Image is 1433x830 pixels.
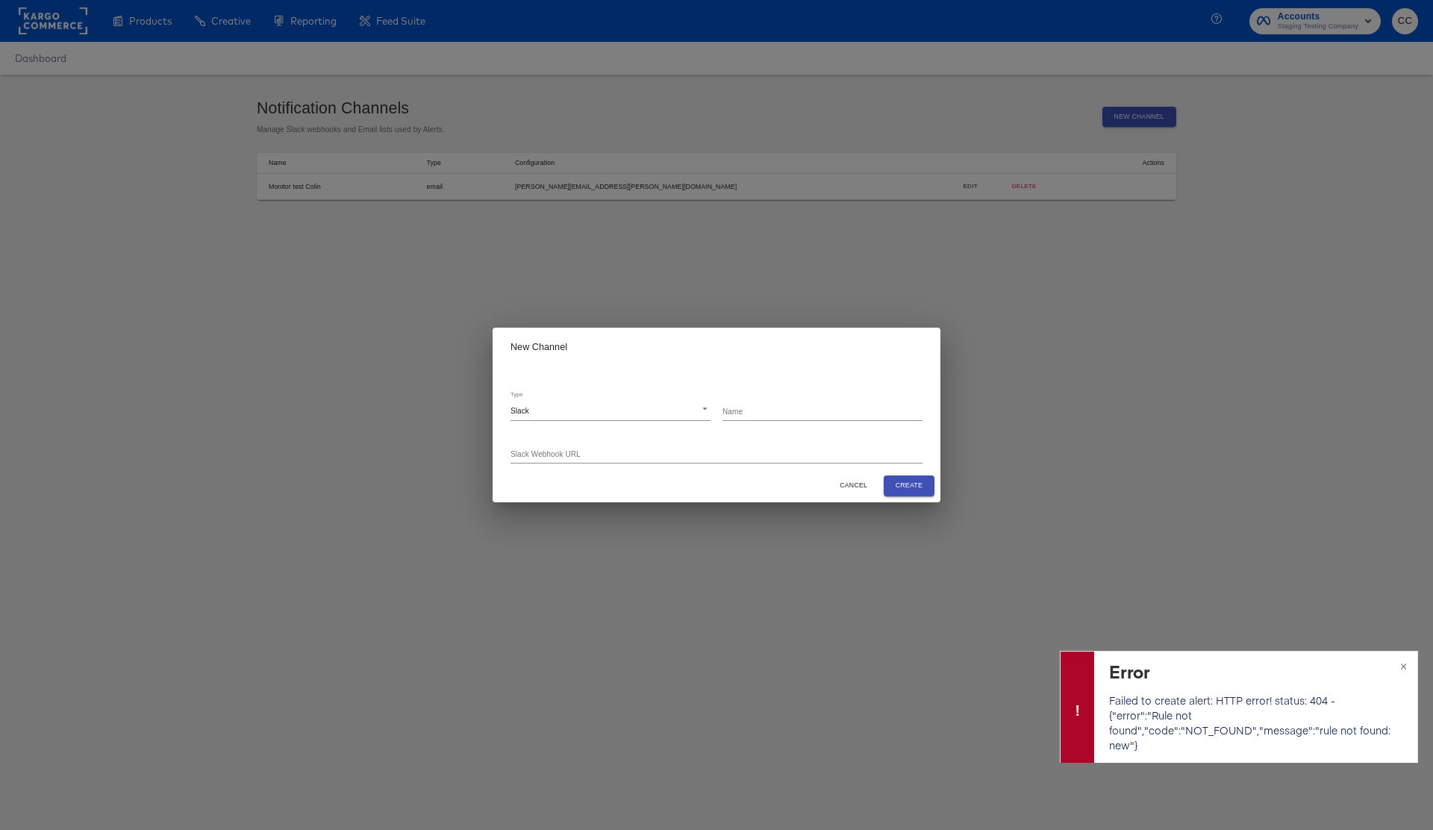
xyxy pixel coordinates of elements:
[511,392,523,398] label: Type
[511,340,922,355] h2: New Channel
[1400,656,1407,673] span: ×
[896,480,922,491] span: Create
[1109,659,1399,684] div: Error
[1109,693,1399,752] p: Failed to create alert: HTTP error! status: 404 - {"error":"Rule not found","code":"NOT_FOUND","m...
[884,475,934,496] button: Create
[830,475,878,496] button: Cancel
[836,480,872,491] span: Cancel
[511,402,711,421] div: Slack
